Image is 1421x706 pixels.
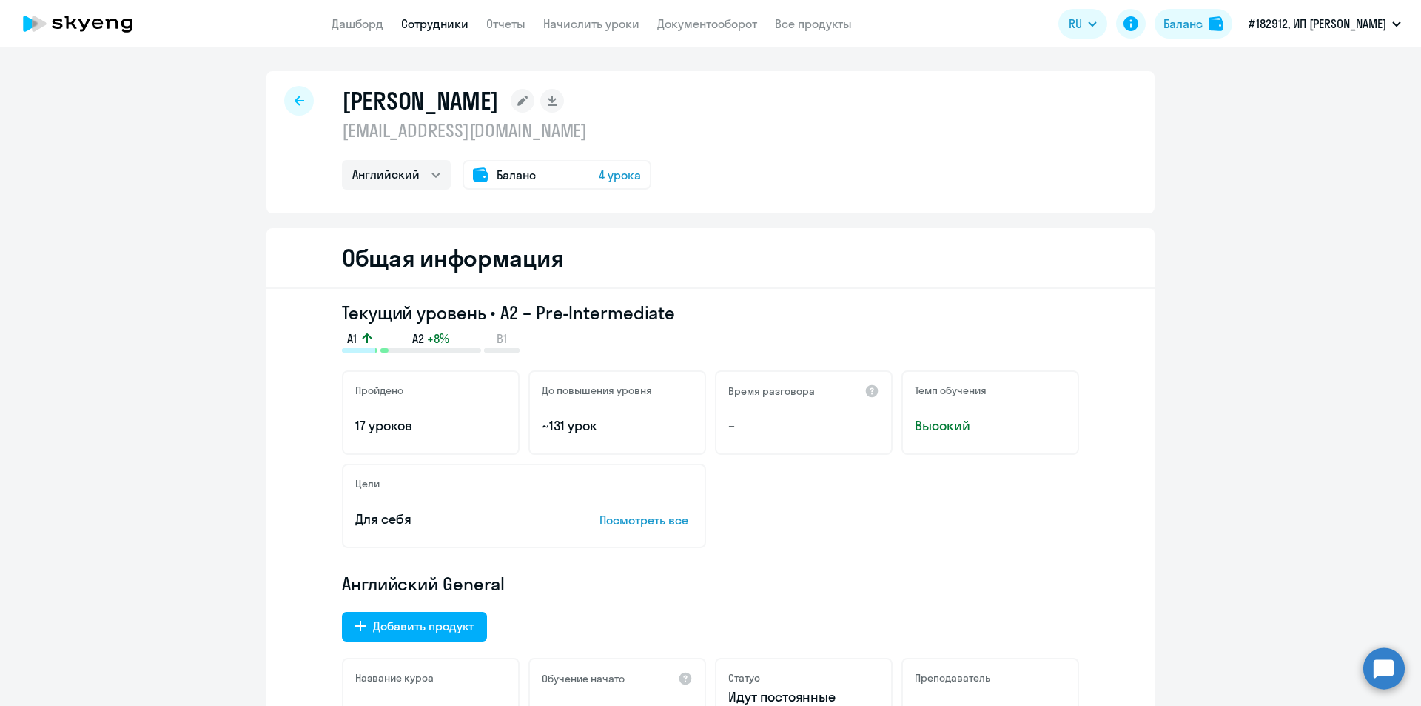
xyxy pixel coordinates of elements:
span: Баланс [497,166,536,184]
span: Высокий [915,416,1066,436]
a: Документооборот [657,16,757,31]
h5: Преподаватель [915,671,990,685]
a: Отчеты [486,16,525,31]
h5: Цели [355,477,380,490]
a: Все продукты [775,16,852,31]
span: B1 [497,330,507,347]
img: balance [1209,16,1223,31]
h5: Статус [728,671,760,685]
h5: Название курса [355,671,434,685]
h5: До повышения уровня [542,384,652,397]
div: Баланс [1163,15,1203,33]
p: ~131 урок [542,416,693,436]
p: Для себя [355,510,554,529]
span: RU [1069,15,1082,33]
div: Добавить продукт [373,617,474,635]
p: #182912, ИП [PERSON_NAME] [1249,15,1386,33]
button: RU [1058,9,1107,39]
h5: Темп обучения [915,384,987,397]
span: A2 [412,330,424,347]
button: Добавить продукт [342,612,487,642]
h1: [PERSON_NAME] [342,86,499,116]
a: Дашборд [332,16,383,31]
h3: Текущий уровень • A2 – Pre-Intermediate [342,301,1079,324]
p: Посмотреть все [599,511,693,529]
button: Балансbalance [1155,9,1232,39]
span: 4 урока [599,166,641,184]
p: – [728,416,879,436]
h5: Пройдено [355,384,403,397]
span: A1 [347,330,357,347]
h5: Время разговора [728,384,815,398]
a: Сотрудники [401,16,468,31]
h2: Общая информация [342,243,563,273]
p: [EMAIL_ADDRESS][DOMAIN_NAME] [342,119,651,142]
h5: Обучение начато [542,672,625,685]
a: Начислить уроки [543,16,639,31]
span: Английский General [342,572,505,596]
button: #182912, ИП [PERSON_NAME] [1241,6,1408,41]
p: 17 уроков [355,416,506,436]
span: +8% [427,330,449,347]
